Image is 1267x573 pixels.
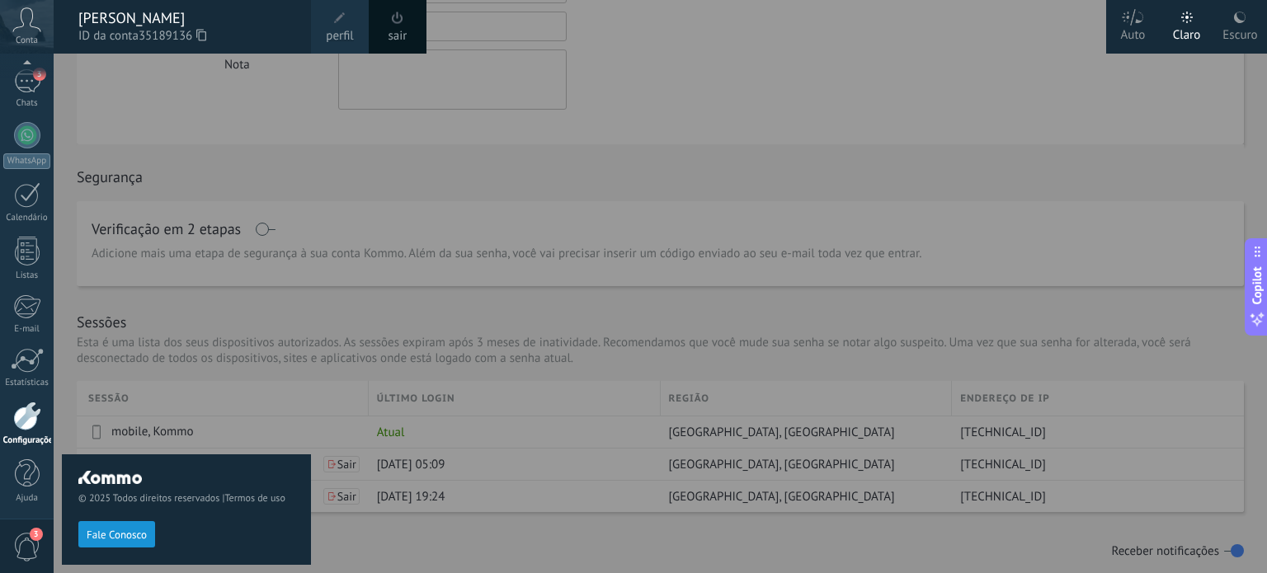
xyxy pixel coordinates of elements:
div: Configurações [3,435,51,446]
span: © 2025 Todos direitos reservados | [78,492,294,505]
div: Chats [3,98,51,109]
span: Fale Conosco [87,529,147,541]
span: Copilot [1249,266,1265,304]
span: perfil [326,27,353,45]
div: Ajuda [3,493,51,504]
button: Fale Conosco [78,521,155,547]
div: Escuro [1222,11,1257,54]
div: Calendário [3,213,51,223]
div: E-mail [3,324,51,335]
span: ID da conta [78,27,294,45]
span: 35189136 [139,27,206,45]
div: Listas [3,270,51,281]
a: Termos de uso [224,492,285,505]
span: Conta [16,35,38,46]
a: Fale Conosco [78,528,155,540]
div: [PERSON_NAME] [78,9,294,27]
div: WhatsApp [3,153,50,169]
span: 3 [30,528,43,541]
a: sair [389,27,407,45]
div: Claro [1173,11,1201,54]
div: Auto [1121,11,1146,54]
div: Estatísticas [3,378,51,388]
